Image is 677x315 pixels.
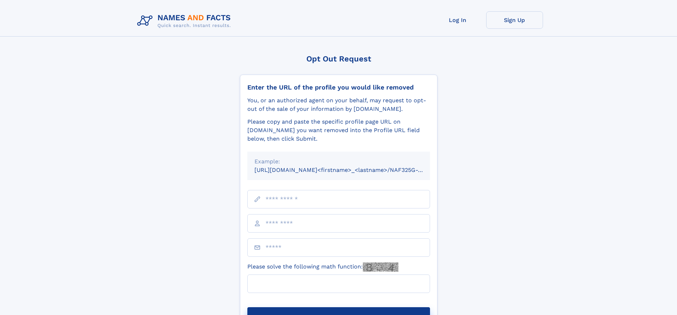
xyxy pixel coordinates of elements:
[247,83,430,91] div: Enter the URL of the profile you would like removed
[247,96,430,113] div: You, or an authorized agent on your behalf, may request to opt-out of the sale of your informatio...
[429,11,486,29] a: Log In
[247,262,398,272] label: Please solve the following math function:
[134,11,237,31] img: Logo Names and Facts
[486,11,543,29] a: Sign Up
[240,54,437,63] div: Opt Out Request
[247,118,430,143] div: Please copy and paste the specific profile page URL on [DOMAIN_NAME] you want removed into the Pr...
[254,157,423,166] div: Example:
[254,167,444,173] small: [URL][DOMAIN_NAME]<firstname>_<lastname>/NAF325G-xxxxxxxx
